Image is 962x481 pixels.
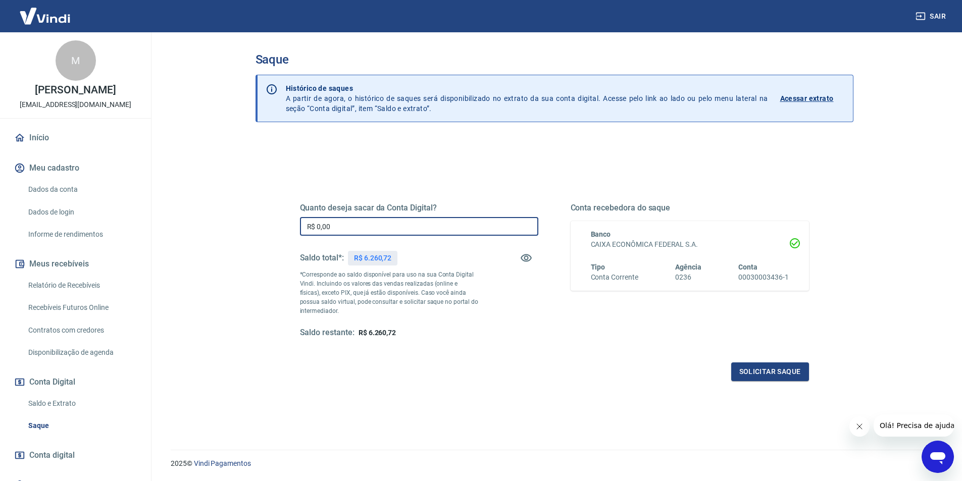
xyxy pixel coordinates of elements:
[24,342,139,363] a: Disponibilização de agenda
[24,297,139,318] a: Recebíveis Futuros Online
[300,328,355,338] h5: Saldo restante:
[675,272,701,283] h6: 0236
[256,52,853,67] h3: Saque
[194,459,251,467] a: Vindi Pagamentos
[731,362,809,381] button: Solicitar saque
[780,93,834,103] p: Acessar extrato
[56,40,96,81] div: M
[24,393,139,414] a: Saldo e Extrato
[24,179,139,200] a: Dados da conta
[286,83,768,114] p: A partir de agora, o histórico de saques será disponibilizado no extrato da sua conta digital. Ac...
[675,263,701,271] span: Agência
[738,263,757,271] span: Conta
[874,414,954,437] iframe: Mensagem da empresa
[35,85,116,95] p: [PERSON_NAME]
[24,224,139,245] a: Informe de rendimentos
[354,253,391,263] p: R$ 6.260,72
[286,83,768,93] p: Histórico de saques
[24,275,139,296] a: Relatório de Recebíveis
[24,320,139,341] a: Contratos com credores
[24,202,139,223] a: Dados de login
[914,7,950,26] button: Sair
[571,203,809,213] h5: Conta recebedora do saque
[300,253,344,263] h5: Saldo total*:
[12,371,139,393] button: Conta Digital
[12,1,78,31] img: Vindi
[780,83,845,114] a: Acessar extrato
[591,263,605,271] span: Tipo
[20,99,131,110] p: [EMAIL_ADDRESS][DOMAIN_NAME]
[591,239,789,250] h6: CAIXA ECONÔMICA FEDERAL S.A.
[738,272,788,283] h6: 00030003436-1
[171,458,938,469] p: 2025 ©
[300,203,538,213] h5: Quanto deseja sacar da Conta Digital?
[591,272,638,283] h6: Conta Corrente
[29,448,75,462] span: Conta digital
[12,157,139,179] button: Meu cadastro
[849,416,870,437] iframe: Fechar mensagem
[12,127,139,149] a: Início
[24,415,139,436] a: Saque
[12,444,139,466] a: Conta digital
[12,253,139,275] button: Meus recebíveis
[300,270,479,315] p: *Corresponde ao saldo disponível para uso na sua Conta Digital Vindi. Incluindo os valores das ve...
[6,7,85,15] span: Olá! Precisa de ajuda?
[591,230,611,238] span: Banco
[359,329,396,337] span: R$ 6.260,72
[922,441,954,473] iframe: Botão para abrir a janela de mensagens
